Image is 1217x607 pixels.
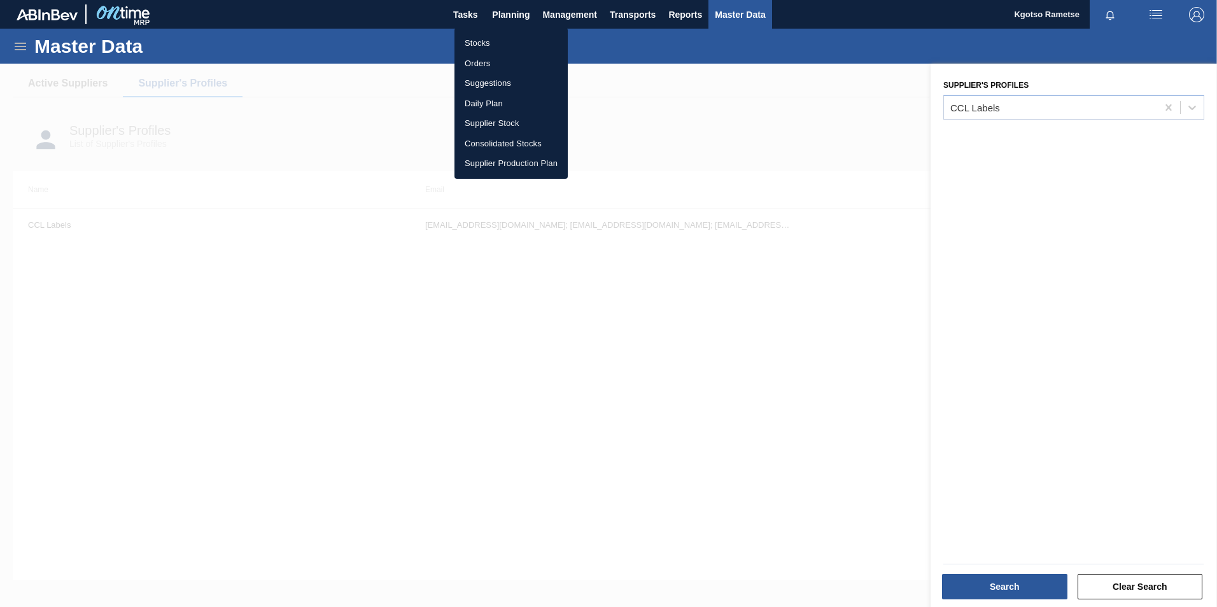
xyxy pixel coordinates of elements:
a: Suggestions [454,73,568,94]
a: Stocks [454,33,568,53]
a: Supplier Production Plan [454,153,568,174]
a: Daily Plan [454,94,568,114]
a: Orders [454,53,568,74]
a: Supplier Stock [454,113,568,134]
a: Consolidated Stocks [454,134,568,154]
